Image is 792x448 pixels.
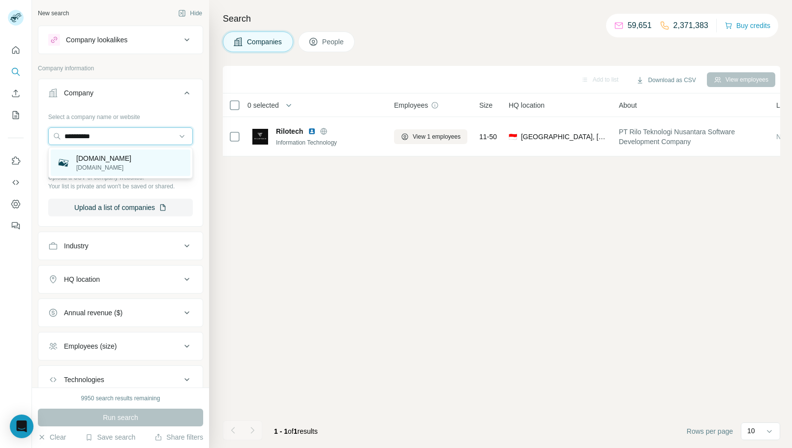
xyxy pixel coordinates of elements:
p: Your list is private and won't be saved or shared. [48,182,193,191]
button: Industry [38,234,203,258]
button: Search [8,63,24,81]
button: Annual revenue ($) [38,301,203,325]
span: Rows per page [687,426,733,436]
p: Company information [38,64,203,73]
button: Download as CSV [629,73,702,88]
h4: Search [223,12,780,26]
span: Rilotech [276,126,303,136]
span: 🇮🇩 [509,132,517,142]
img: marinirseo.web.id [57,156,70,170]
button: Upload a list of companies [48,199,193,216]
button: Technologies [38,368,203,391]
div: Select a company name or website [48,109,193,121]
button: Use Surfe on LinkedIn [8,152,24,170]
button: My lists [8,106,24,124]
div: 9950 search results remaining [81,394,160,403]
span: PT Rilo Teknologi Nusantara Software Development Company [619,127,764,147]
button: Employees (size) [38,334,203,358]
button: Share filters [154,432,203,442]
button: HQ location [38,268,203,291]
div: Information Technology [276,138,382,147]
button: Use Surfe API [8,174,24,191]
span: HQ location [509,100,545,110]
div: Technologies [64,375,104,385]
div: Company lookalikes [66,35,127,45]
span: 0 selected [247,100,279,110]
div: New search [38,9,69,18]
div: Annual revenue ($) [64,308,122,318]
img: LinkedIn logo [308,127,316,135]
span: 11-50 [479,132,497,142]
span: Employees [394,100,428,110]
p: 2,371,383 [673,20,708,31]
span: People [322,37,345,47]
div: Open Intercom Messenger [10,415,33,438]
button: Company lookalikes [38,28,203,52]
button: Save search [85,432,135,442]
span: results [274,427,318,435]
span: Lists [776,100,791,110]
button: View 1 employees [394,129,467,144]
button: Enrich CSV [8,85,24,102]
button: Dashboard [8,195,24,213]
p: [DOMAIN_NAME] [76,163,131,172]
span: of [288,427,294,435]
span: 1 - 1 [274,427,288,435]
button: Clear [38,432,66,442]
button: Quick start [8,41,24,59]
button: Feedback [8,217,24,235]
div: HQ location [64,274,100,284]
span: About [619,100,637,110]
span: Size [479,100,492,110]
div: Company [64,88,93,98]
button: Buy credits [725,19,770,32]
img: Logo of Rilotech [252,129,268,145]
p: [DOMAIN_NAME] [76,153,131,163]
span: [GEOGRAPHIC_DATA], [GEOGRAPHIC_DATA], [GEOGRAPHIC_DATA] [521,132,607,142]
button: Company [38,81,203,109]
div: Employees (size) [64,341,117,351]
span: View 1 employees [413,132,460,141]
span: Companies [247,37,283,47]
div: Industry [64,241,89,251]
p: 59,651 [628,20,652,31]
span: 1 [294,427,298,435]
button: Hide [171,6,209,21]
p: 10 [747,426,755,436]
